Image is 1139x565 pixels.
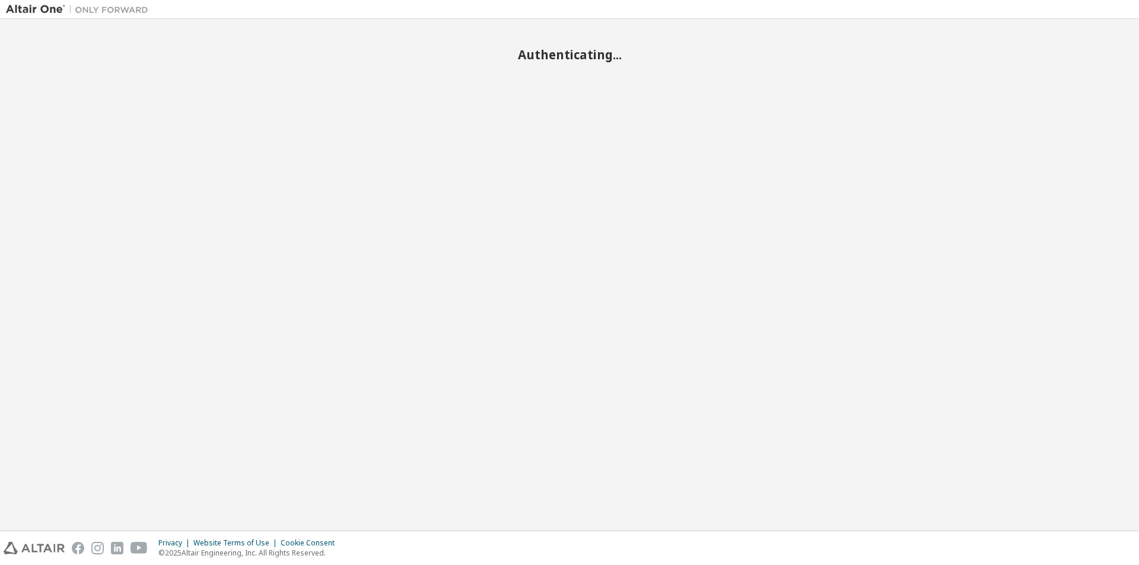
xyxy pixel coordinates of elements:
[158,538,193,548] div: Privacy
[193,538,281,548] div: Website Terms of Use
[6,47,1133,62] h2: Authenticating...
[281,538,342,548] div: Cookie Consent
[131,542,148,554] img: youtube.svg
[158,548,342,558] p: © 2025 Altair Engineering, Inc. All Rights Reserved.
[91,542,104,554] img: instagram.svg
[6,4,154,15] img: Altair One
[4,542,65,554] img: altair_logo.svg
[111,542,123,554] img: linkedin.svg
[72,542,84,554] img: facebook.svg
